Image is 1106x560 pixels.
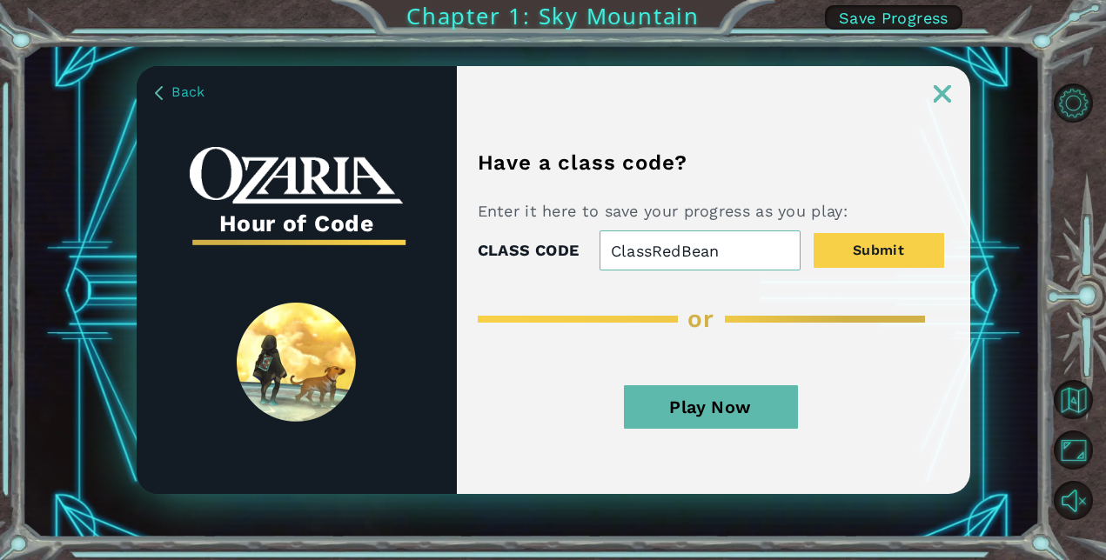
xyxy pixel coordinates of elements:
[624,385,798,429] button: Play Now
[478,150,693,175] h1: Have a class code?
[687,304,714,333] span: or
[171,83,204,100] span: Back
[190,147,403,203] img: whiteOzariaWordmark.png
[478,201,855,222] p: Enter it here to save your progress as you play:
[934,85,951,103] img: ExitButton_Dusk.png
[814,233,944,268] button: Submit
[155,86,163,100] img: BackArrow_Dusk.png
[237,303,356,422] img: SpiritLandReveal.png
[478,237,580,263] label: CLASS CODE
[190,204,403,243] h3: Hour of Code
